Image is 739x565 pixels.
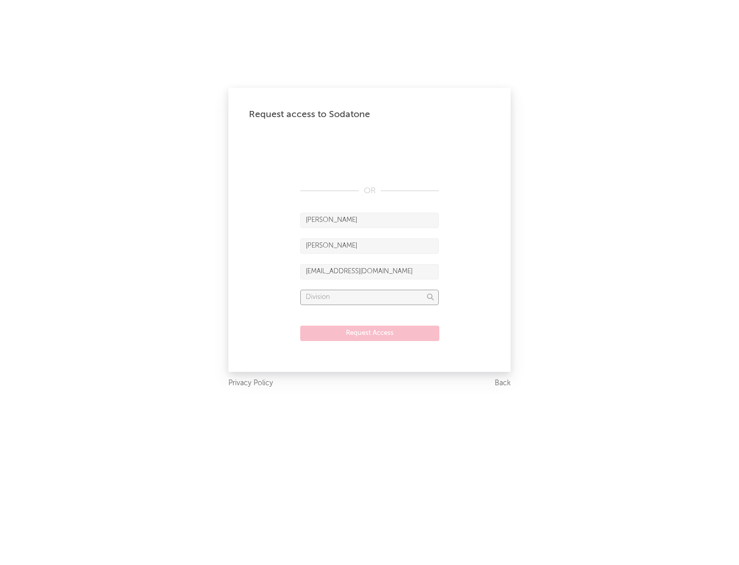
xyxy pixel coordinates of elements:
button: Request Access [300,326,439,341]
a: Privacy Policy [228,377,273,390]
a: Back [495,377,511,390]
div: Request access to Sodatone [249,108,490,121]
input: First Name [300,213,439,228]
input: Last Name [300,238,439,254]
div: OR [300,185,439,197]
input: Division [300,290,439,305]
input: Email [300,264,439,279]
